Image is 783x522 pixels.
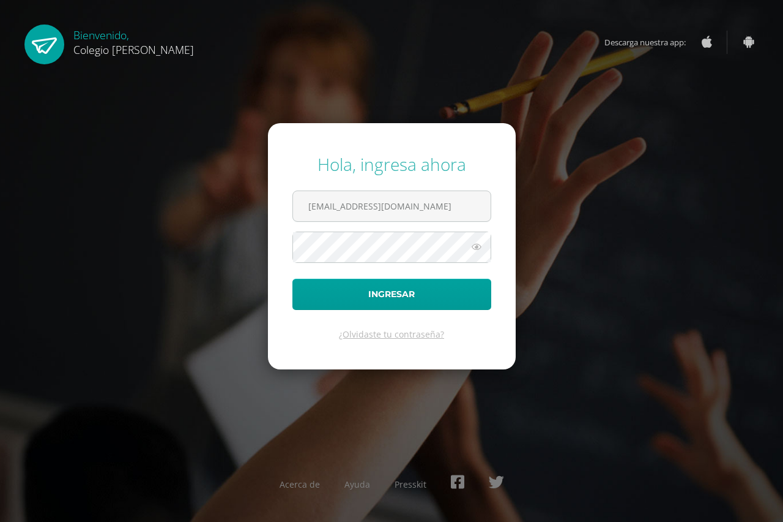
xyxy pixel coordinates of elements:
a: Acerca de [280,478,320,490]
div: Bienvenido, [73,25,194,57]
span: Colegio [PERSON_NAME] [73,42,194,57]
div: Hola, ingresa ahora [292,153,491,176]
button: Ingresar [292,279,491,310]
a: Ayuda [344,478,370,490]
a: ¿Olvidaste tu contraseña? [339,328,444,340]
span: Descarga nuestra app: [604,31,698,54]
input: Correo electrónico o usuario [293,191,491,221]
a: Presskit [395,478,426,490]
